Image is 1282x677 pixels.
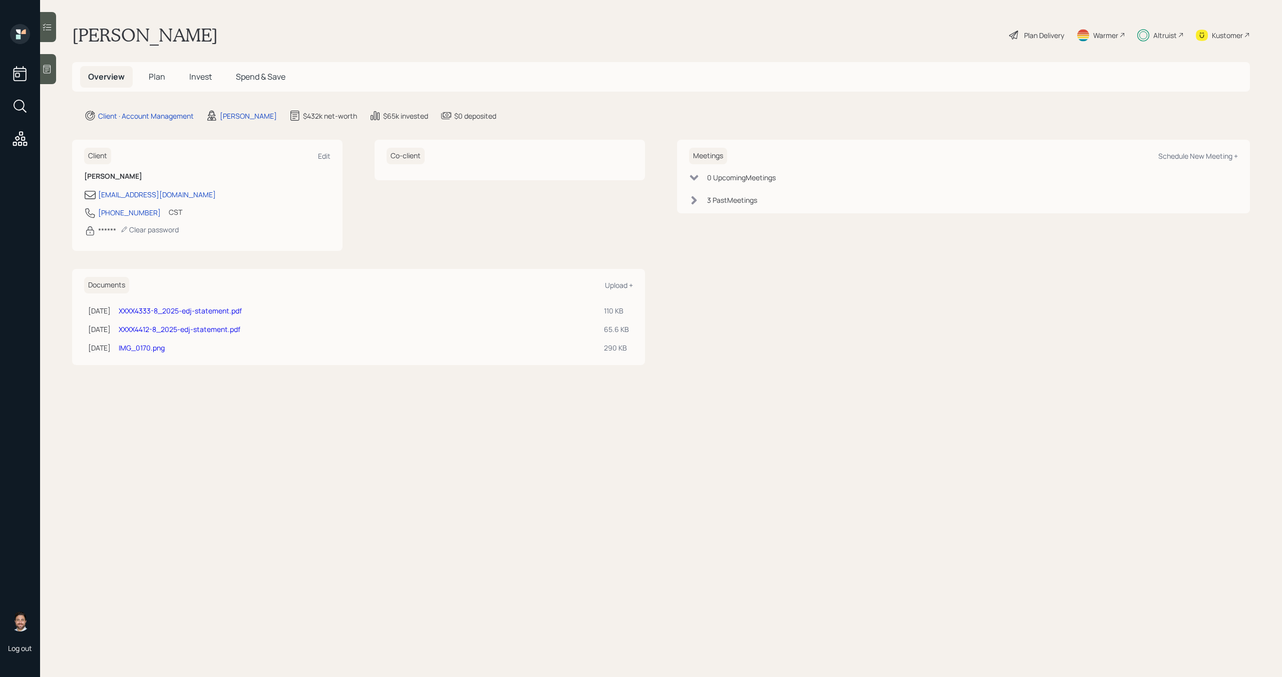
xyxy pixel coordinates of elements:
[88,324,111,334] div: [DATE]
[689,148,727,164] h6: Meetings
[119,324,240,334] a: XXXX4412-8_2025-edj-statement.pdf
[120,225,179,234] div: Clear password
[169,207,182,217] div: CST
[454,111,496,121] div: $0 deposited
[604,343,629,353] div: 290 KB
[605,280,633,290] div: Upload +
[88,343,111,353] div: [DATE]
[98,207,161,218] div: [PHONE_NUMBER]
[149,71,165,82] span: Plan
[119,343,165,353] a: IMG_0170.png
[318,151,331,161] div: Edit
[10,611,30,631] img: michael-russo-headshot.png
[303,111,357,121] div: $432k net-worth
[604,305,629,316] div: 110 KB
[119,306,242,315] a: XXXX4333-8_2025-edj-statement.pdf
[84,148,111,164] h6: Client
[98,111,194,121] div: Client · Account Management
[1093,30,1118,41] div: Warmer
[1158,151,1238,161] div: Schedule New Meeting +
[189,71,212,82] span: Invest
[236,71,285,82] span: Spend & Save
[84,277,129,293] h6: Documents
[84,172,331,181] h6: [PERSON_NAME]
[88,305,111,316] div: [DATE]
[98,189,216,200] div: [EMAIL_ADDRESS][DOMAIN_NAME]
[72,24,218,46] h1: [PERSON_NAME]
[1153,30,1177,41] div: Altruist
[88,71,125,82] span: Overview
[387,148,425,164] h6: Co-client
[707,172,776,183] div: 0 Upcoming Meeting s
[1212,30,1243,41] div: Kustomer
[220,111,277,121] div: [PERSON_NAME]
[383,111,428,121] div: $65k invested
[8,643,32,653] div: Log out
[604,324,629,334] div: 65.6 KB
[707,195,757,205] div: 3 Past Meeting s
[1024,30,1064,41] div: Plan Delivery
